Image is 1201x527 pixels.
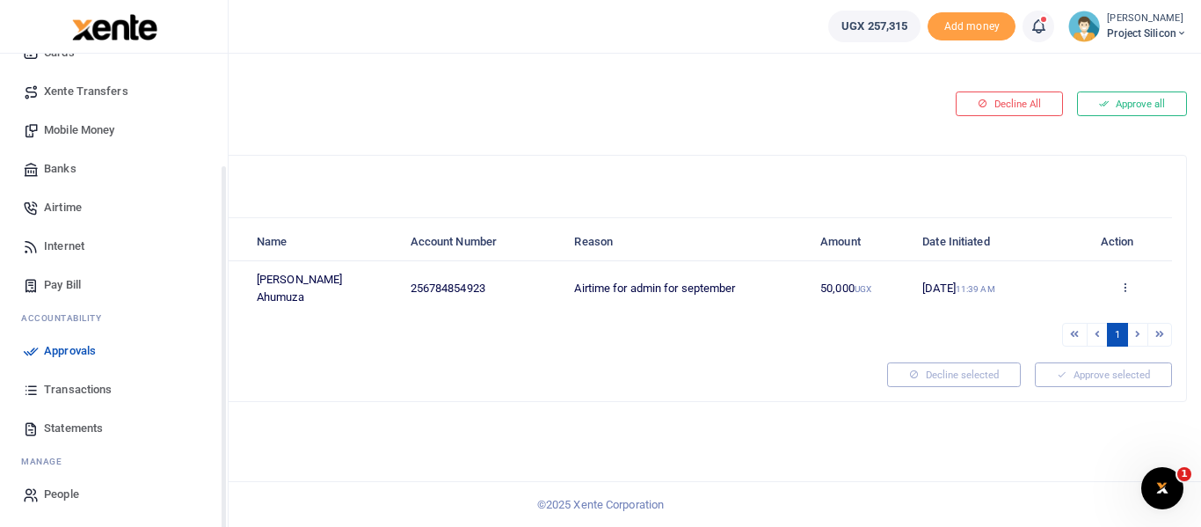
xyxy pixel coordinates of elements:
[70,19,157,33] a: logo-small logo-large logo-large
[1107,26,1187,41] span: Project Silicon
[1177,467,1191,481] span: 1
[72,14,157,40] img: logo-large
[564,223,811,261] th: Reason: activate to sort column ascending
[913,223,1079,261] th: Date Initiated: activate to sort column ascending
[1079,223,1172,261] th: Action: activate to sort column ascending
[855,284,871,294] small: UGX
[82,321,620,348] div: Showing 1 to 1 of 1 entries
[400,261,564,315] td: 256784854923
[811,261,913,315] td: 50,000
[400,223,564,261] th: Account Number: activate to sort column ascending
[1077,91,1187,116] button: Approve all
[956,91,1063,116] button: Decline All
[841,18,907,35] span: UGX 257,315
[62,102,809,132] a: Back to categories
[82,170,1172,189] h4: Airtime
[1107,11,1187,26] small: [PERSON_NAME]
[247,223,401,261] th: Name: activate to sort column ascending
[928,18,1015,32] a: Add money
[1068,11,1187,42] a: profile-user [PERSON_NAME] Project Silicon
[1068,11,1100,42] img: profile-user
[828,11,921,42] a: UGX 257,315
[1107,323,1128,347] a: 1
[564,261,811,315] td: Airtime for admin for september
[928,12,1015,41] li: Toup your wallet
[1141,467,1183,509] iframe: Intercom live chat
[247,261,401,315] td: [PERSON_NAME] Ahumuza
[821,11,928,42] li: Wallet ballance
[956,284,995,294] small: 11:39 AM
[67,76,809,95] h4: Pending your approval
[928,12,1015,41] span: Add money
[811,223,913,261] th: Amount: activate to sort column ascending
[913,261,1079,315] td: [DATE]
